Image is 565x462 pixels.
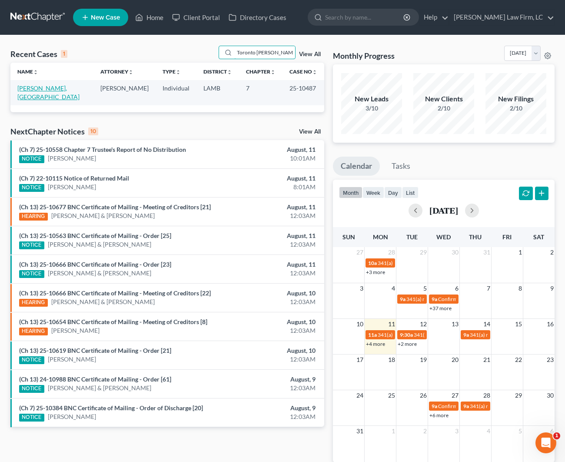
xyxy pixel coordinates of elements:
[17,84,80,100] a: [PERSON_NAME], [GEOGRAPHIC_DATA]
[432,403,437,409] span: 9a
[514,390,523,401] span: 29
[553,432,560,439] span: 1
[239,80,282,105] td: 7
[100,68,133,75] a: Attorneyunfold_more
[368,331,377,338] span: 11a
[223,174,316,183] div: August, 11
[19,375,171,383] a: (Ch 13) 24-10988 BNC Certificate of Mailing - Order [61]
[546,355,555,365] span: 23
[485,104,546,113] div: 2/10
[61,50,67,58] div: 1
[223,355,316,364] div: 12:03AM
[223,346,316,355] div: August, 10
[482,247,491,258] span: 31
[482,390,491,401] span: 28
[325,9,405,25] input: Search by name...
[223,269,316,278] div: 12:03AM
[454,283,459,294] span: 6
[93,80,156,105] td: [PERSON_NAME]
[19,289,211,297] a: (Ch 13) 25-10666 BNC Certificate of Mailing - Meeting of Creditors [22]
[51,326,100,335] a: [PERSON_NAME]
[400,331,413,338] span: 9:30a
[128,70,133,75] i: unfold_more
[414,331,498,338] span: 341(a) meeting for [PERSON_NAME]
[234,46,295,59] input: Search by name...
[51,211,155,220] a: [PERSON_NAME] & [PERSON_NAME]
[422,283,428,294] span: 5
[356,355,364,365] span: 17
[419,319,428,329] span: 12
[19,241,44,249] div: NOTICE
[223,154,316,163] div: 10:01AM
[549,426,555,436] span: 6
[470,403,554,409] span: 341(a) meeting for [PERSON_NAME]
[168,10,224,25] a: Client Portal
[518,426,523,436] span: 5
[19,203,211,211] a: (Ch 13) 25-10677 BNC Certificate of Mailing - Meeting of Creditors [21]
[10,49,67,59] div: Recent Cases
[223,240,316,249] div: 12:03AM
[224,10,291,25] a: Directory Cases
[19,213,48,221] div: HEARING
[17,68,38,75] a: Nameunfold_more
[486,426,491,436] span: 4
[514,355,523,365] span: 22
[223,384,316,392] div: 12:03AM
[419,247,428,258] span: 29
[163,68,181,75] a: Typeunfold_more
[339,187,362,198] button: month
[48,183,96,191] a: [PERSON_NAME]
[203,68,232,75] a: Districtunfold_more
[19,328,48,335] div: HEARING
[432,296,437,302] span: 9a
[223,260,316,269] div: August, 11
[341,94,402,104] div: New Leads
[387,355,396,365] span: 18
[19,174,129,182] a: (Ch 7) 22-10115 Notice of Returned Mail
[333,50,395,61] h3: Monthly Progress
[438,403,537,409] span: Confirmation hearing for [PERSON_NAME]
[341,104,402,113] div: 3/10
[299,51,321,57] a: View All
[131,10,168,25] a: Home
[223,326,316,335] div: 12:03AM
[373,233,388,241] span: Mon
[419,10,449,25] a: Help
[449,10,554,25] a: [PERSON_NAME] Law Firm, LC
[366,269,385,275] a: +3 more
[451,355,459,365] span: 20
[470,331,554,338] span: 341(a) meeting for [PERSON_NAME]
[19,146,186,153] a: (Ch 7) 25-10558 Chapter 7 Trustee's Report of No Distribution
[387,390,396,401] span: 25
[48,269,151,278] a: [PERSON_NAME] & [PERSON_NAME]
[384,157,418,176] a: Tasks
[33,70,38,75] i: unfold_more
[19,232,171,239] a: (Ch 13) 25-10563 BNC Certificate of Mailing - Order [25]
[451,319,459,329] span: 13
[546,319,555,329] span: 16
[156,80,196,105] td: Individual
[19,414,44,422] div: NOTICE
[176,70,181,75] i: unfold_more
[413,94,474,104] div: New Clients
[535,432,556,453] iframe: Intercom live chat
[19,356,44,364] div: NOTICE
[223,145,316,154] div: August, 11
[368,260,377,266] span: 10a
[378,260,462,266] span: 341(a) meeting for [PERSON_NAME]
[387,319,396,329] span: 11
[19,404,203,412] a: (Ch 7) 25-10384 BNC Certificate of Mailing - Order of Discharge [20]
[486,283,491,294] span: 7
[223,404,316,412] div: August, 9
[485,94,546,104] div: New Filings
[10,126,98,137] div: NextChapter Notices
[270,70,276,75] i: unfold_more
[51,298,155,306] a: [PERSON_NAME] & [PERSON_NAME]
[19,270,44,278] div: NOTICE
[387,247,396,258] span: 28
[356,426,364,436] span: 31
[549,247,555,258] span: 2
[227,70,232,75] i: unfold_more
[48,154,96,163] a: [PERSON_NAME]
[342,233,355,241] span: Sun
